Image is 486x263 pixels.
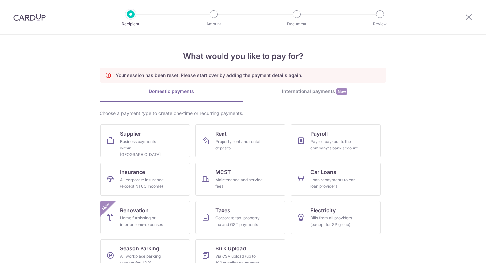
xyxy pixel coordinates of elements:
[215,130,227,138] span: Rent
[195,163,285,196] a: MCSTMaintenance and service fees
[215,138,263,151] div: Property rent and rental deposits
[215,245,246,252] span: Bulk Upload
[195,124,285,157] a: RentProperty rent and rental deposits
[215,177,263,190] div: Maintenance and service fees
[120,206,149,214] span: Renovation
[120,177,168,190] div: All corporate insurance (except NTUC Income)
[272,21,321,27] p: Document
[106,21,155,27] p: Recipient
[336,88,347,95] span: New
[100,110,386,116] div: Choose a payment type to create one-time or recurring payments.
[310,130,328,138] span: Payroll
[243,88,386,95] div: International payments
[355,21,404,27] p: Review
[291,163,381,196] a: Car LoansLoan repayments to car loan providers
[116,72,302,79] p: Your session has been reset. Please start over by adding the payment details again.
[310,138,358,151] div: Payroll pay-out to the company's bank account
[215,206,230,214] span: Taxes
[189,21,238,27] p: Amount
[120,168,145,176] span: Insurance
[100,50,386,62] h4: What would you like to pay for?
[291,124,381,157] a: PayrollPayroll pay-out to the company's bank account
[310,215,358,228] div: Bills from all providers (except for SP group)
[101,201,111,212] span: New
[195,201,285,234] a: TaxesCorporate tax, property tax and GST payments
[120,138,168,158] div: Business payments within [GEOGRAPHIC_DATA]
[310,206,336,214] span: Electricity
[13,13,46,21] img: CardUp
[215,168,231,176] span: MCST
[310,177,358,190] div: Loan repayments to car loan providers
[100,201,190,234] a: RenovationHome furnishing or interior reno-expensesNew
[120,245,159,252] span: Season Parking
[310,168,336,176] span: Car Loans
[291,201,381,234] a: ElectricityBills from all providers (except for SP group)
[120,215,168,228] div: Home furnishing or interior reno-expenses
[215,215,263,228] div: Corporate tax, property tax and GST payments
[100,88,243,95] div: Domestic payments
[100,163,190,196] a: InsuranceAll corporate insurance (except NTUC Income)
[100,124,190,157] a: SupplierBusiness payments within [GEOGRAPHIC_DATA]
[120,130,141,138] span: Supplier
